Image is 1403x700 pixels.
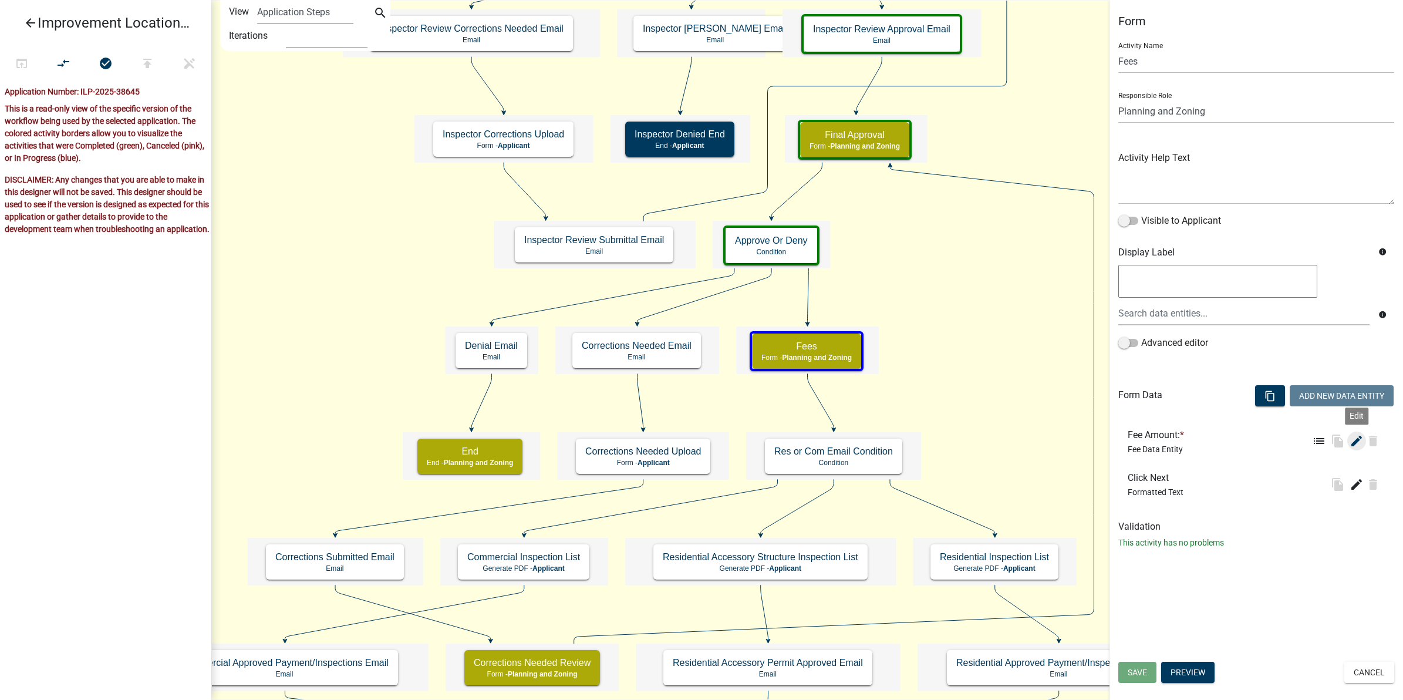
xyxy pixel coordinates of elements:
i: search [373,6,387,22]
button: Cancel [1344,662,1394,683]
span: Applicant [672,142,704,150]
label: Advanced editor [1118,336,1208,350]
p: Email [813,36,950,45]
button: edit [1347,432,1366,450]
h5: Corrections Needed Upload [585,446,701,457]
span: Planning and Zoning [444,459,514,467]
i: edit_off [183,56,197,73]
div: Edit [1345,408,1368,425]
label: Visible to Applicant [1118,214,1221,228]
wm-modal-confirm: Bulk Actions [1255,392,1285,401]
p: End - [427,459,513,467]
h5: Inspector Review Submittal Email [524,234,664,245]
button: delete [1366,432,1385,450]
i: content_copy [1264,391,1276,402]
h6: Fee Amount: [1128,429,1189,440]
button: content_copy [1255,385,1285,406]
h5: Corrections Needed Review [474,657,591,668]
i: file_copy [1331,477,1345,492]
button: Preview [1161,662,1215,683]
p: Form - [474,670,591,678]
i: file_copy [1331,434,1345,448]
p: Email [582,353,692,361]
span: Planning and Zoning [508,670,578,678]
h5: Corrections Submitted Email [275,551,394,563]
p: Email [465,353,518,361]
p: Condition [774,459,893,467]
h5: Inspector Denied End [635,129,725,140]
i: info [1378,248,1387,256]
i: list [1312,434,1326,448]
i: info [1378,311,1387,319]
i: publish [140,56,154,73]
p: Form - [761,354,852,362]
p: Generate PDF - [940,564,1049,573]
button: No problems [85,52,127,77]
h5: Commercial Approved Payment/Inspections Email [180,657,389,668]
h5: Approve Or Deny [735,235,808,246]
a: Improvement Location Permit [9,9,193,36]
h5: Denial Email [465,340,518,351]
h5: Corrections Needed Email [582,340,692,351]
p: This activity has no problems [1118,537,1394,549]
p: Generate PDF - [663,564,858,573]
button: Save [168,52,211,77]
p: Form - [585,459,701,467]
h5: Residential Accessory Structure Inspection List [663,551,858,563]
button: Save [1118,662,1156,683]
p: DISCLAIMER: Any changes that you are able to make in this designer will not be saved. This design... [5,174,211,235]
span: Planning and Zoning [782,354,852,362]
p: Email [180,670,389,678]
p: Form - [443,142,564,150]
span: Applicant [769,564,801,573]
h5: Inspector Review Approval Email [813,23,950,35]
wm-modal-confirm: Delete [1366,432,1385,450]
i: compare_arrows [57,56,71,73]
h5: Res or Com Email Condition [774,446,893,457]
i: delete [1366,434,1380,448]
h6: Click Next [1128,472,1183,483]
h5: Residential Approved Payment/Inspections Email [956,657,1161,668]
h6: Display Label [1118,247,1370,258]
button: Add New Data Entity [1290,385,1394,406]
span: Fee Data Entity [1128,445,1183,454]
i: delete [1366,477,1380,492]
h5: Commercial Inspection List [467,551,580,563]
p: This is a read-only view of the specific version of the workflow being used by the selected appli... [5,103,211,164]
span: Applicant [498,142,530,150]
p: Email [673,670,863,678]
i: edit [1350,434,1364,448]
button: Test Workflow [1,52,43,77]
span: Applicant [638,459,670,467]
span: Applicant [1003,564,1036,573]
span: Planning and Zoning [830,142,900,150]
h5: Residential Accessory Permit Approved Email [673,657,863,668]
p: Email [524,247,664,255]
p: Email [379,36,564,44]
button: edit [1347,475,1366,494]
p: Email [643,36,787,44]
span: Formatted Text [1128,487,1183,497]
h5: Inspector [PERSON_NAME] Email [643,23,787,34]
p: Form - [810,142,900,150]
button: Publish [126,52,168,77]
p: End - [635,142,725,150]
button: file_copy [1328,432,1347,450]
p: Generate PDF - [467,564,580,573]
input: Search data entities... [1118,301,1370,325]
div: Application Number: ILP-2025-38645 [5,86,211,103]
p: Condition [735,248,808,256]
h5: End [427,446,513,457]
h5: Residential Inspection List [940,551,1049,563]
h5: Final Approval [810,129,900,140]
button: list [1310,432,1328,450]
p: Email [275,564,394,573]
div: Workflow actions [1,52,211,80]
h6: Validation [1118,521,1394,532]
h5: Form [1118,14,1394,28]
button: search [371,5,390,23]
i: arrow_back [23,16,38,32]
span: Applicant [532,564,565,573]
i: check_circle [99,56,113,73]
button: file_copy [1328,475,1347,494]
